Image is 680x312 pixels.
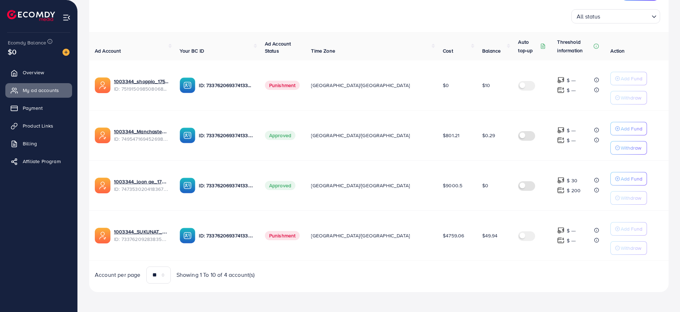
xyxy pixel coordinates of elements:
a: 1003344_SUKUNAT_1708423019062 [114,228,168,235]
span: Ad Account Status [265,40,291,54]
span: Billing [23,140,37,147]
p: Add Fund [621,124,642,133]
span: My ad accounts [23,87,59,94]
p: Withdraw [621,144,641,152]
span: $49.94 [482,232,498,239]
span: Time Zone [311,47,335,54]
button: Add Fund [610,72,647,85]
p: ID: 7337620693741338625 [199,181,253,190]
span: $4759.06 [443,232,464,239]
span: Cost [443,47,453,54]
p: Withdraw [621,244,641,252]
p: Auto top-up [518,38,539,55]
span: [GEOGRAPHIC_DATA]/[GEOGRAPHIC_DATA] [311,232,410,239]
p: Add Fund [621,225,642,233]
p: Withdraw [621,93,641,102]
span: $0 [482,182,488,189]
p: ID: 7337620693741338625 [199,81,253,90]
span: Affiliate Program [23,158,61,165]
button: Add Fund [610,222,647,236]
p: $ 30 [567,176,577,185]
button: Withdraw [610,191,647,205]
p: ID: 7337620693741338625 [199,131,253,140]
p: Threshold information [557,38,592,55]
span: ID: 7519150985080684551 [114,85,168,92]
a: 1003344_loon ae_1740066863007 [114,178,168,185]
a: 1003344_shoppio_1750688962312 [114,78,168,85]
a: 1003344_Manchaster_1745175503024 [114,128,168,135]
input: Search for option [603,10,649,22]
span: Action [610,47,625,54]
span: All status [575,11,602,22]
span: Account per page [95,271,141,279]
span: $10 [482,82,490,89]
iframe: Chat [650,280,675,307]
img: ic-ba-acc.ded83a64.svg [180,77,195,93]
span: Balance [482,47,501,54]
span: ID: 7495471694526988304 [114,135,168,142]
span: Approved [265,181,295,190]
a: Product Links [5,119,72,133]
span: $9000.5 [443,182,462,189]
img: top-up amount [557,127,565,134]
a: Affiliate Program [5,154,72,168]
p: $ --- [567,226,576,235]
img: top-up amount [557,136,565,144]
img: top-up amount [557,237,565,244]
button: Add Fund [610,122,647,135]
div: <span class='underline'>1003344_shoppio_1750688962312</span></br>7519150985080684551 [114,78,168,92]
span: $0 [8,47,16,57]
p: $ --- [567,136,576,145]
p: Withdraw [621,194,641,202]
p: $ --- [567,236,576,245]
span: $0 [443,82,449,89]
img: top-up amount [557,227,565,234]
div: <span class='underline'>1003344_loon ae_1740066863007</span></br>7473530204183674896 [114,178,168,193]
img: image [62,49,70,56]
img: ic-ba-acc.ded83a64.svg [180,228,195,243]
img: logo [7,10,55,21]
span: ID: 7337620928383565826 [114,236,168,243]
p: $ 200 [567,186,581,195]
button: Withdraw [610,241,647,255]
img: ic-ba-acc.ded83a64.svg [180,128,195,143]
a: Overview [5,65,72,80]
span: [GEOGRAPHIC_DATA]/[GEOGRAPHIC_DATA] [311,132,410,139]
span: $0.29 [482,132,495,139]
p: $ --- [567,86,576,95]
p: Add Fund [621,174,642,183]
span: ID: 7473530204183674896 [114,185,168,193]
img: top-up amount [557,76,565,84]
p: ID: 7337620693741338625 [199,231,253,240]
a: Payment [5,101,72,115]
a: Billing [5,136,72,151]
img: ic-ba-acc.ded83a64.svg [180,178,195,193]
button: Add Fund [610,172,647,185]
span: Payment [23,104,43,112]
span: Ecomdy Balance [8,39,46,46]
span: Punishment [265,231,300,240]
p: Add Fund [621,74,642,83]
img: top-up amount [557,86,565,94]
p: $ --- [567,126,576,135]
span: Product Links [23,122,53,129]
img: top-up amount [557,187,565,194]
button: Withdraw [610,91,647,104]
span: Punishment [265,81,300,90]
span: $801.21 [443,132,459,139]
img: ic-ads-acc.e4c84228.svg [95,128,110,143]
img: ic-ads-acc.e4c84228.svg [95,178,110,193]
span: Showing 1 To 10 of 4 account(s) [176,271,255,279]
div: <span class='underline'>1003344_SUKUNAT_1708423019062</span></br>7337620928383565826 [114,228,168,243]
div: <span class='underline'>1003344_Manchaster_1745175503024</span></br>7495471694526988304 [114,128,168,142]
img: menu [62,14,71,22]
span: Overview [23,69,44,76]
button: Withdraw [610,141,647,155]
a: My ad accounts [5,83,72,97]
img: top-up amount [557,177,565,184]
img: ic-ads-acc.e4c84228.svg [95,228,110,243]
span: Ad Account [95,47,121,54]
span: [GEOGRAPHIC_DATA]/[GEOGRAPHIC_DATA] [311,182,410,189]
span: Your BC ID [180,47,204,54]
